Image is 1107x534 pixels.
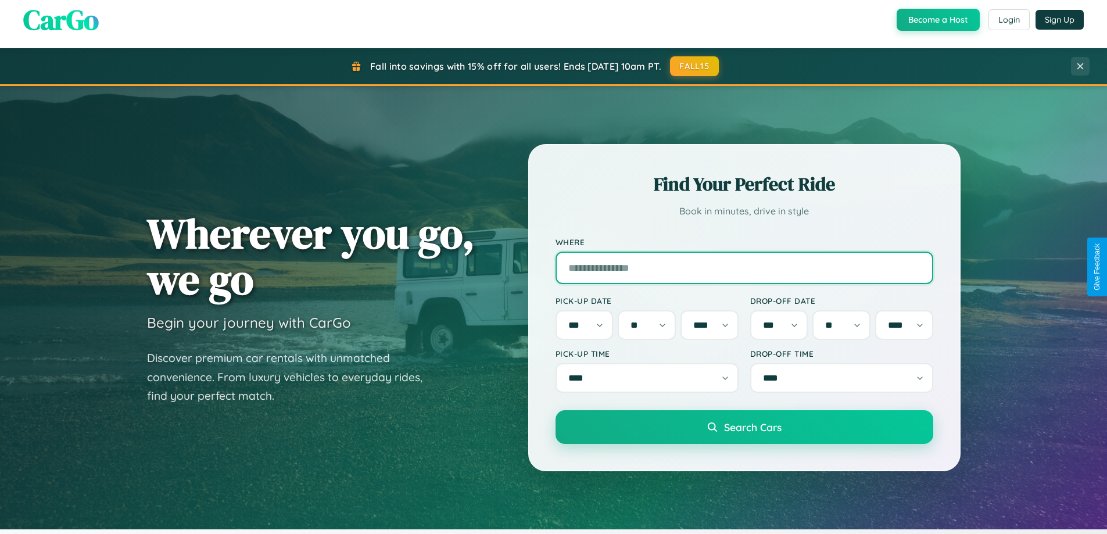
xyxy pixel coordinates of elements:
span: Search Cars [724,421,782,433]
span: Fall into savings with 15% off for all users! Ends [DATE] 10am PT. [370,60,661,72]
button: FALL15 [670,56,719,76]
p: Discover premium car rentals with unmatched convenience. From luxury vehicles to everyday rides, ... [147,349,438,406]
button: Sign Up [1036,10,1084,30]
p: Book in minutes, drive in style [556,203,933,220]
div: Give Feedback [1093,243,1101,291]
h2: Find Your Perfect Ride [556,171,933,197]
span: CarGo [23,1,99,39]
label: Where [556,237,933,247]
button: Become a Host [897,9,980,31]
h3: Begin your journey with CarGo [147,314,351,331]
label: Pick-up Time [556,349,739,359]
label: Drop-off Date [750,296,933,306]
button: Login [988,9,1030,30]
h1: Wherever you go, we go [147,210,475,302]
label: Pick-up Date [556,296,739,306]
button: Search Cars [556,410,933,444]
label: Drop-off Time [750,349,933,359]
